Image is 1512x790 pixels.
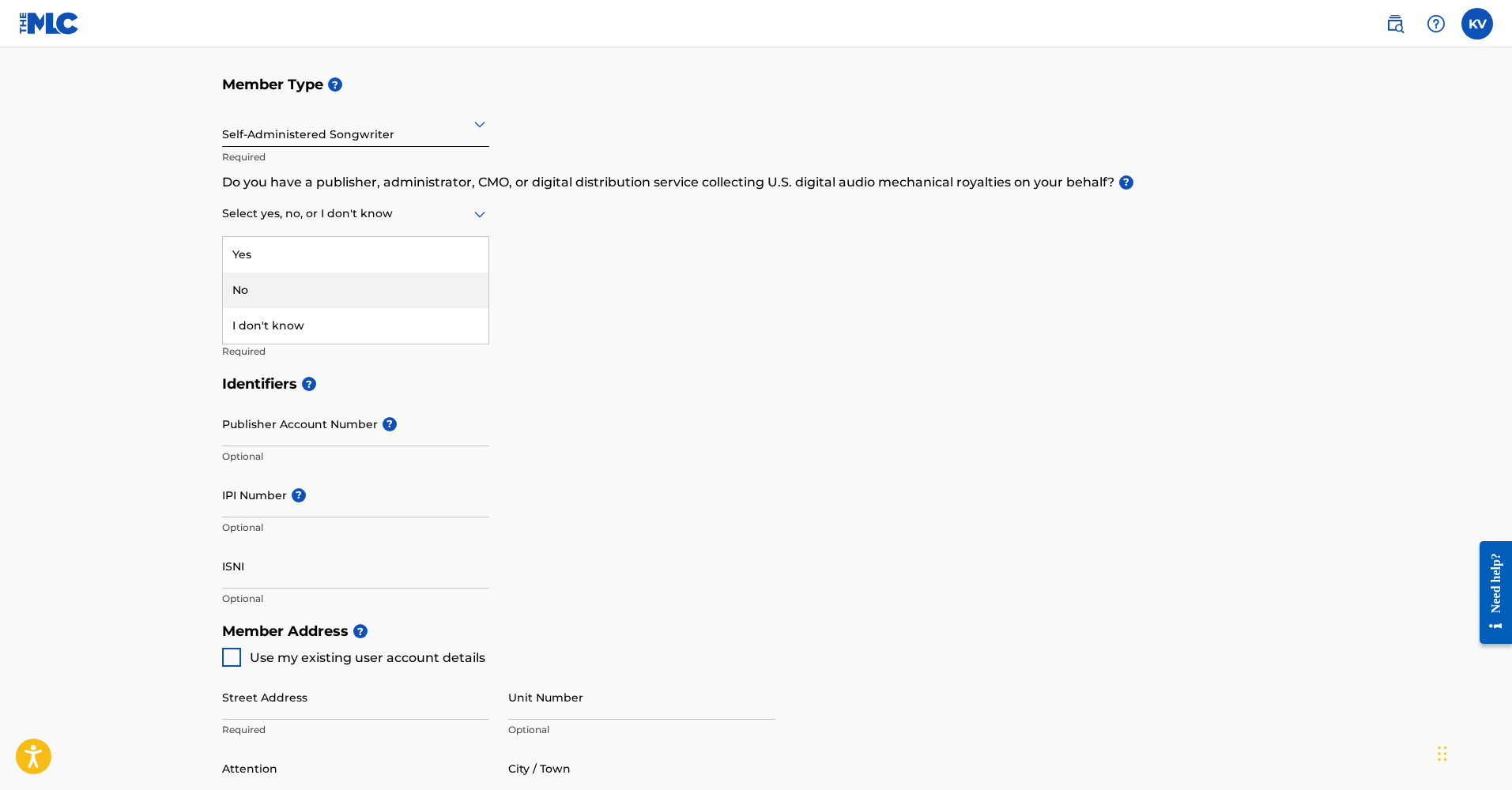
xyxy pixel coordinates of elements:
img: MLC Logo [19,12,80,35]
div: I don't know [223,308,488,344]
div: No [223,273,488,308]
img: search [1386,14,1405,33]
p: Optional [222,592,489,606]
img: help [1427,14,1446,33]
div: Yes [223,237,488,273]
span: ? [292,488,306,502]
iframe: Chat Widget [1433,714,1512,790]
p: Do you have a publisher, administrator, CMO, or digital distribution service collecting U.S. digi... [222,173,1291,192]
p: Optional [222,450,489,464]
span: ? [383,417,397,431]
iframe: Resource Center [1468,528,1512,658]
p: Optional [508,723,775,737]
span: ? [1119,175,1133,190]
div: Drag [1438,730,1447,777]
h5: Member Name [222,263,1291,297]
h5: Identifiers [222,367,1291,401]
p: Required [222,723,489,737]
span: ? [353,624,368,638]
p: Required [222,344,489,359]
p: Optional [222,521,489,535]
h5: Member Address [222,615,1291,649]
div: User Menu [1461,8,1493,39]
p: Required [222,150,489,164]
h5: Member Type [222,68,1291,102]
span: Use my existing user account details [250,650,485,665]
div: Help [1420,8,1452,39]
a: Public Search [1379,8,1411,39]
span: ? [328,77,342,92]
div: Self-Administered Songwriter [222,104,489,143]
span: ? [302,377,316,391]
